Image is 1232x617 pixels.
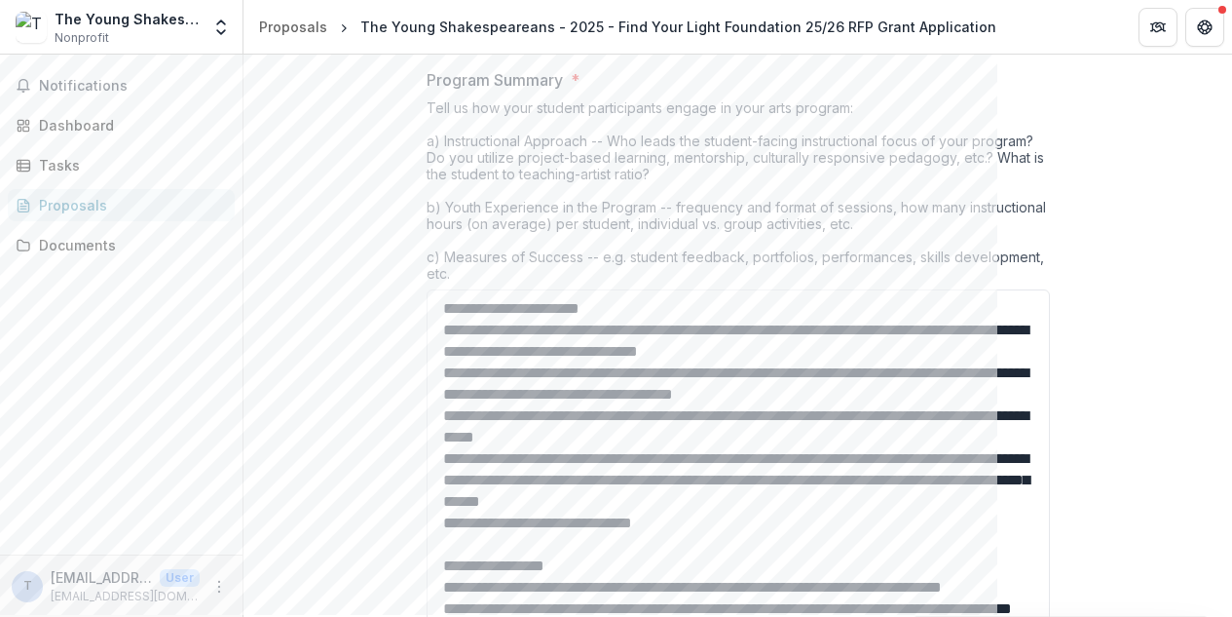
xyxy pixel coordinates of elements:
[8,229,235,261] a: Documents
[39,155,219,175] div: Tasks
[259,17,327,37] div: Proposals
[8,109,235,141] a: Dashboard
[55,29,109,47] span: Nonprofit
[39,235,219,255] div: Documents
[39,195,219,215] div: Proposals
[427,68,563,92] p: Program Summary
[1185,8,1224,47] button: Get Help
[251,13,1004,41] nav: breadcrumb
[8,149,235,181] a: Tasks
[55,9,200,29] div: The Young Shakespeareans
[8,70,235,101] button: Notifications
[360,17,996,37] div: The Young Shakespeareans - 2025 - Find Your Light Foundation 25/26 RFP Grant Application
[427,99,1050,289] div: Tell us how your student participants engage in your arts program: a) Instructional Approach -- W...
[251,13,335,41] a: Proposals
[16,12,47,43] img: The Young Shakespeareans
[51,588,200,605] p: [EMAIL_ADDRESS][DOMAIN_NAME]
[23,580,32,593] div: theyoungshakespeareans@gmail.com
[8,189,235,221] a: Proposals
[39,78,227,95] span: Notifications
[207,575,231,598] button: More
[39,115,219,135] div: Dashboard
[207,8,235,47] button: Open entity switcher
[160,569,200,587] p: User
[51,567,152,588] p: [EMAIL_ADDRESS][DOMAIN_NAME]
[1139,8,1177,47] button: Partners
